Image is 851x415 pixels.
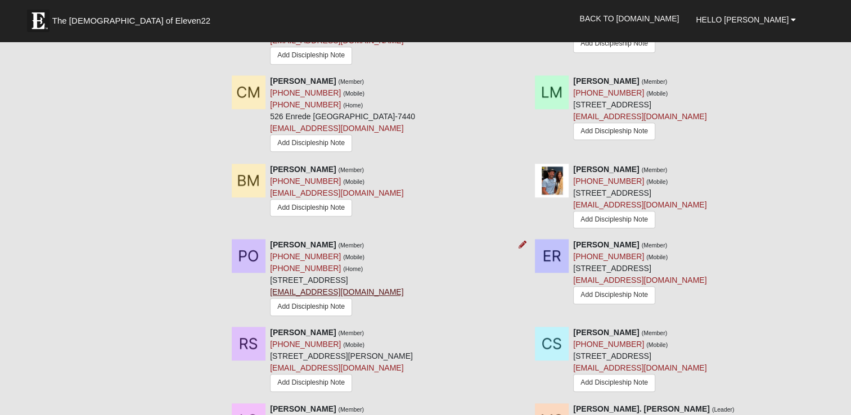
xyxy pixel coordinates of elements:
[573,200,706,209] a: [EMAIL_ADDRESS][DOMAIN_NAME]
[573,340,644,349] a: [PHONE_NUMBER]
[21,4,246,32] a: The [DEMOGRAPHIC_DATA] of Eleven22
[270,239,403,318] div: [STREET_ADDRESS]
[270,177,341,186] a: [PHONE_NUMBER]
[687,6,804,34] a: Hello [PERSON_NAME]
[343,341,364,348] small: (Mobile)
[573,112,706,121] a: [EMAIL_ADDRESS][DOMAIN_NAME]
[573,75,706,143] div: [STREET_ADDRESS]
[642,166,668,173] small: (Member)
[573,239,706,306] div: [STREET_ADDRESS]
[343,265,363,272] small: (Home)
[270,134,352,152] a: Add Discipleship Note
[339,330,364,336] small: (Member)
[270,287,403,296] a: [EMAIL_ADDRESS][DOMAIN_NAME]
[339,78,364,85] small: (Member)
[270,328,336,337] strong: [PERSON_NAME]
[270,363,403,372] a: [EMAIL_ADDRESS][DOMAIN_NAME]
[343,178,364,185] small: (Mobile)
[270,252,341,261] a: [PHONE_NUMBER]
[573,286,655,304] a: Add Discipleship Note
[646,341,668,348] small: (Mobile)
[646,254,668,260] small: (Mobile)
[270,47,352,64] a: Add Discipleship Note
[571,4,687,33] a: Back to [DOMAIN_NAME]
[573,165,639,174] strong: [PERSON_NAME]
[573,327,706,394] div: [STREET_ADDRESS]
[573,211,655,228] a: Add Discipleship Note
[270,327,413,394] div: [STREET_ADDRESS][PERSON_NAME]
[270,100,341,109] a: [PHONE_NUMBER]
[343,90,364,97] small: (Mobile)
[270,240,336,249] strong: [PERSON_NAME]
[573,328,639,337] strong: [PERSON_NAME]
[573,177,644,186] a: [PHONE_NUMBER]
[343,102,363,109] small: (Home)
[573,88,644,97] a: [PHONE_NUMBER]
[339,166,364,173] small: (Member)
[270,165,336,174] strong: [PERSON_NAME]
[339,242,364,249] small: (Member)
[646,90,668,97] small: (Mobile)
[270,264,341,273] a: [PHONE_NUMBER]
[343,254,364,260] small: (Mobile)
[270,298,352,315] a: Add Discipleship Note
[270,374,352,391] a: Add Discipleship Note
[270,340,341,349] a: [PHONE_NUMBER]
[270,75,415,155] div: 526 Enrede [GEOGRAPHIC_DATA]-7440
[642,242,668,249] small: (Member)
[573,374,655,391] a: Add Discipleship Note
[646,178,668,185] small: (Mobile)
[642,330,668,336] small: (Member)
[27,10,49,32] img: Eleven22 logo
[573,123,655,140] a: Add Discipleship Note
[270,199,352,216] a: Add Discipleship Note
[573,252,644,261] a: [PHONE_NUMBER]
[573,76,639,85] strong: [PERSON_NAME]
[52,15,210,26] span: The [DEMOGRAPHIC_DATA] of Eleven22
[270,188,403,197] a: [EMAIL_ADDRESS][DOMAIN_NAME]
[573,164,706,231] div: [STREET_ADDRESS]
[642,78,668,85] small: (Member)
[270,124,403,133] a: [EMAIL_ADDRESS][DOMAIN_NAME]
[573,35,655,52] a: Add Discipleship Note
[696,15,789,24] span: Hello [PERSON_NAME]
[573,363,706,372] a: [EMAIL_ADDRESS][DOMAIN_NAME]
[270,88,341,97] a: [PHONE_NUMBER]
[573,276,706,285] a: [EMAIL_ADDRESS][DOMAIN_NAME]
[573,240,639,249] strong: [PERSON_NAME]
[270,76,336,85] strong: [PERSON_NAME]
